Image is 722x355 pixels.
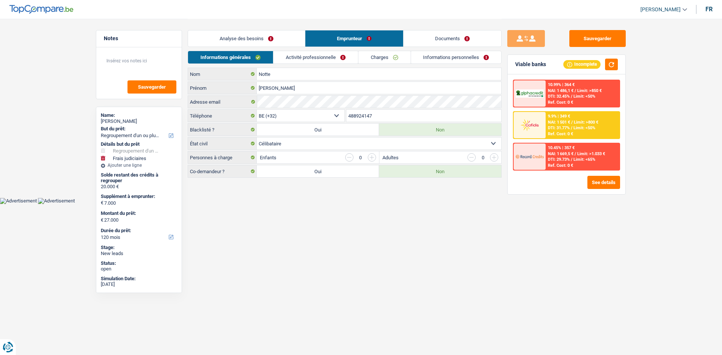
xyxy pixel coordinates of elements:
img: Cofidis [516,118,543,132]
div: 0 [357,155,364,160]
label: Supplément à emprunter: [101,193,176,199]
span: Limit: <50% [573,125,595,130]
label: Prénom [188,82,257,94]
span: / [571,125,572,130]
div: Simulation Date: [101,276,177,282]
label: Enfants [260,155,276,160]
span: Limit: >1.033 € [577,151,605,156]
div: Viable banks [515,61,546,68]
button: See details [587,176,620,189]
label: Non [379,124,501,136]
span: [PERSON_NAME] [640,6,681,13]
div: Incomplete [563,60,601,68]
img: Record Credits [516,150,543,163]
div: New leads [101,251,177,257]
a: Informations personnelles [411,51,502,63]
label: Adultes [382,155,399,160]
div: [DATE] [101,281,177,287]
a: Charges [358,51,411,63]
label: Téléphone [188,110,257,122]
label: Montant du prêt: [101,210,176,216]
div: Solde restant des crédits à regrouper [101,172,177,184]
a: Analyse des besoins [188,30,305,47]
img: TopCompare Logo [9,5,73,14]
span: / [571,120,573,125]
img: Advertisement [38,198,75,204]
div: Détails but du prêt [101,141,177,147]
label: Personnes à charge [188,151,257,163]
a: [PERSON_NAME] [634,3,687,16]
span: Sauvegarder [138,85,166,89]
label: État civil [188,137,257,150]
label: Blacklisté ? [188,124,257,136]
div: Ref. Cost: 0 € [548,163,573,168]
span: NAI: 1 486,1 € [548,88,573,93]
a: Informations générales [188,51,273,63]
label: Oui [257,165,379,177]
span: Limit: >800 € [574,120,598,125]
span: / [575,88,576,93]
a: Activité professionnelle [273,51,358,63]
div: Status: [101,260,177,266]
div: 9.9% | 349 € [548,114,570,119]
div: open [101,266,177,272]
label: Nom [188,68,257,80]
span: Limit: >850 € [577,88,602,93]
span: / [571,94,572,99]
div: Ajouter une ligne [101,163,177,168]
label: Oui [257,124,379,136]
label: Adresse email [188,96,257,108]
div: fr [705,6,713,13]
span: Limit: <50% [573,94,595,99]
span: / [575,151,576,156]
img: AlphaCredit [516,89,543,98]
div: Name: [101,112,177,118]
span: NAI: 1 501 € [548,120,570,125]
div: 20.000 € [101,184,177,190]
span: NAI: 1 669,5 € [548,151,573,156]
label: But du prêt: [101,126,176,132]
div: Ref. Cost: 0 € [548,131,573,136]
span: DTI: 31.77% [548,125,570,130]
div: Ref. Cost: 0 € [548,100,573,105]
button: Sauvegarder [569,30,626,47]
input: 401020304 [346,110,502,122]
label: Non [379,165,501,177]
span: € [101,217,103,223]
div: [PERSON_NAME] [101,118,177,124]
span: DTI: 29.73% [548,157,570,162]
div: Stage: [101,245,177,251]
a: Emprunteur [305,30,403,47]
a: Documents [403,30,501,47]
span: / [571,157,572,162]
span: DTI: 32.45% [548,94,570,99]
div: 10.99% | 364 € [548,82,575,87]
span: € [101,200,103,206]
span: Limit: <65% [573,157,595,162]
label: Durée du prêt: [101,228,176,234]
label: Co-demandeur ? [188,165,257,177]
div: 0 [479,155,486,160]
div: 10.45% | 357 € [548,145,575,150]
h5: Notes [104,35,174,42]
button: Sauvegarder [127,80,176,94]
